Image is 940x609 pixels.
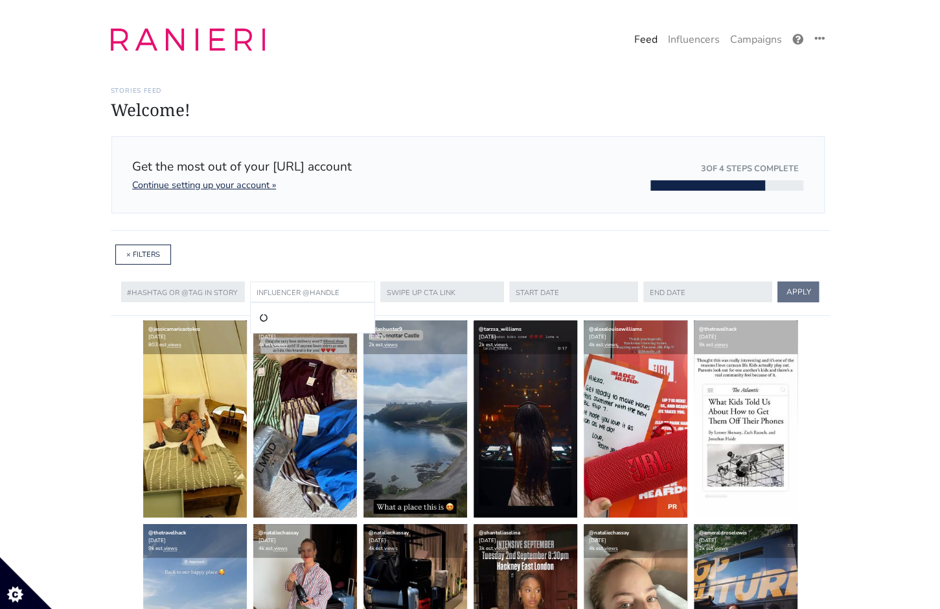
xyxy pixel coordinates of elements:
div: [DATE] 9k est. [694,320,797,354]
h1: Welcome! [111,100,830,120]
a: views [604,341,618,348]
div: [DATE] 2k est. [363,320,467,354]
div: [DATE] 4k est. [584,320,687,354]
input: Date in YYYY-MM-DD format [643,281,772,302]
a: views [168,341,181,348]
div: [DATE] 803 est. [143,320,247,354]
div: [DATE] 4k est. [253,320,357,354]
a: views [384,545,398,552]
a: Influencers [663,27,725,53]
h6: Stories Feed [111,87,830,95]
a: views [274,545,288,552]
div: [DATE] 4k est. [253,524,357,558]
input: influencer @handle [250,281,375,302]
a: views [384,341,398,348]
a: views [164,545,178,552]
a: Feed [629,27,663,53]
div: of 4 steps complete [656,163,799,175]
a: @thetravelhack [148,529,186,536]
div: [DATE] 4k est. [363,524,467,558]
input: swipe up cta link [380,281,504,302]
a: views [494,545,508,552]
div: [DATE] 3k est. [474,524,577,558]
input: Date in YYYY-MM-DD format [509,281,638,302]
a: Continue setting up your account » [132,178,276,191]
a: @nataliechassay [589,529,629,536]
a: views [604,545,618,552]
a: @nataliechassay [369,529,409,536]
a: @jessicamarisastokes [148,326,200,333]
a: Campaigns [725,27,787,53]
div: Get the most out of your [URL] account [132,158,458,176]
a: views [274,341,288,348]
a: @shanteliaselina [479,529,520,536]
div: [DATE] 2k est. [694,524,797,558]
span: 3 [700,163,705,174]
a: @thetravelhack [699,326,737,333]
a: @danhunter9 [369,326,402,333]
a: views [715,545,728,552]
button: APPLY [777,281,819,302]
a: × FILTERS [126,250,160,259]
a: views [494,341,508,348]
input: #hashtag or @tag IN STORY [121,281,245,302]
a: @tarzsa_williams [479,326,522,333]
a: views [715,341,728,348]
a: @alexalouisewilliams [589,326,642,333]
div: [DATE] 4k est. [584,524,687,558]
a: @nataliechassay [258,529,299,536]
div: [DATE] 9k est. [143,524,247,558]
div: [DATE] 2k est. [474,320,577,354]
img: 11:26:11_1548242771 [111,29,266,51]
a: @emeraldroselewis [699,529,747,536]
